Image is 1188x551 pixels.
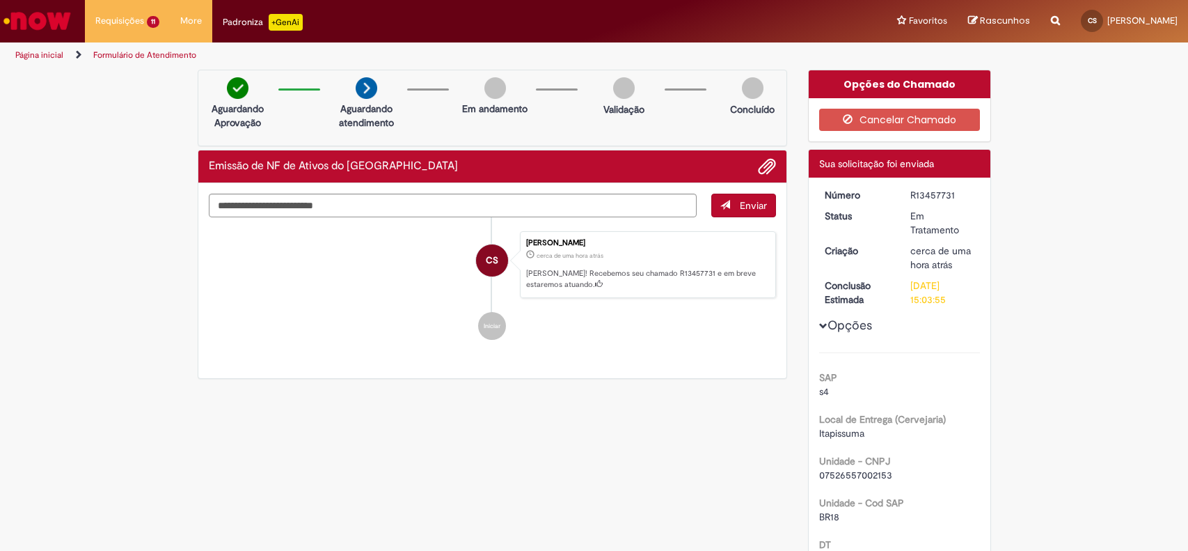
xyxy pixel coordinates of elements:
img: img-circle-grey.png [742,77,763,99]
time: 28/08/2025 13:03:52 [910,245,971,271]
b: Local de Entrega (Cervejaria) [819,413,946,426]
div: CARLOS SCHMIDT [476,245,508,277]
span: Favoritos [909,14,947,28]
b: Unidade - Cod SAP [819,497,904,509]
dt: Conclusão Estimada [814,279,900,306]
li: CARLOS SCHMIDT [209,231,777,298]
ul: Trilhas de página [10,42,782,68]
button: Adicionar anexos [758,157,776,176]
span: Enviar [740,199,767,212]
p: [PERSON_NAME]! Recebemos seu chamado R13457731 e em breve estaremos atuando. [526,268,768,290]
dt: Criação [814,244,900,258]
p: Aguardando atendimento [333,102,400,130]
p: Em andamento [462,102,528,116]
img: check-circle-green.png [227,77,248,99]
b: Unidade - CNPJ [819,455,890,467]
time: 28/08/2025 13:03:52 [537,251,603,260]
button: Cancelar Chamado [819,109,980,131]
span: CS [486,244,498,277]
div: Opções do Chamado [809,70,990,98]
img: arrow-next.png [356,77,377,99]
textarea: Digite sua mensagem aqui... [209,194,697,218]
img: img-circle-grey.png [484,77,506,99]
span: 07526557002153 [819,469,892,481]
a: Rascunhos [968,15,1030,28]
span: BR18 [819,511,839,523]
dt: Número [814,188,900,202]
img: ServiceNow [1,7,73,35]
div: Em Tratamento [910,209,975,237]
p: +GenAi [269,14,303,31]
div: [PERSON_NAME] [526,239,768,247]
p: Aguardando Aprovação [204,102,271,130]
div: 28/08/2025 13:03:52 [910,244,975,272]
div: R13457731 [910,188,975,202]
div: [DATE] 15:03:55 [910,279,975,306]
span: cerca de uma hora atrás [537,251,603,260]
h2: Emissão de NF de Ativos do ASVD Histórico de tíquete [209,160,458,173]
span: Itapissuma [819,427,864,440]
div: Padroniza [223,14,303,31]
a: Formulário de Atendimento [93,49,196,61]
p: Validação [603,102,644,116]
ul: Histórico de tíquete [209,217,777,354]
b: SAP [819,371,837,384]
span: 11 [147,16,159,28]
span: Sua solicitação foi enviada [819,157,934,170]
span: cerca de uma hora atrás [910,245,971,271]
span: More [180,14,202,28]
a: Página inicial [15,49,63,61]
p: Concluído [730,102,775,116]
span: CS [1088,16,1097,25]
b: DT [819,538,831,551]
span: Requisições [95,14,144,28]
img: img-circle-grey.png [613,77,635,99]
span: [PERSON_NAME] [1107,15,1178,26]
span: s4 [819,385,829,398]
button: Enviar [711,194,776,217]
span: Rascunhos [980,14,1030,27]
dt: Status [814,209,900,223]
